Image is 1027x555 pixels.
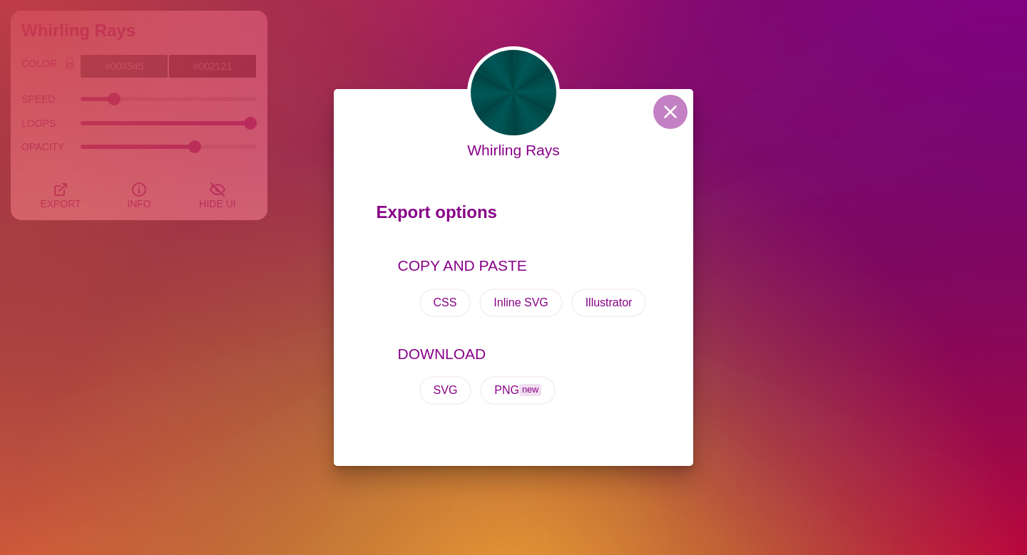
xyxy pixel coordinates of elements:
[467,139,560,162] p: Whirling Rays
[398,343,651,365] p: DOWNLOAD
[571,289,647,317] button: Illustrator
[467,46,560,139] img: green rave light effect animated background
[480,376,556,405] button: PNGnew
[419,376,472,405] button: SVG
[377,196,651,236] p: Export options
[398,254,651,277] p: COPY AND PASTE
[479,289,562,317] button: Inline SVG
[419,289,471,317] button: CSS
[519,384,541,396] span: new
